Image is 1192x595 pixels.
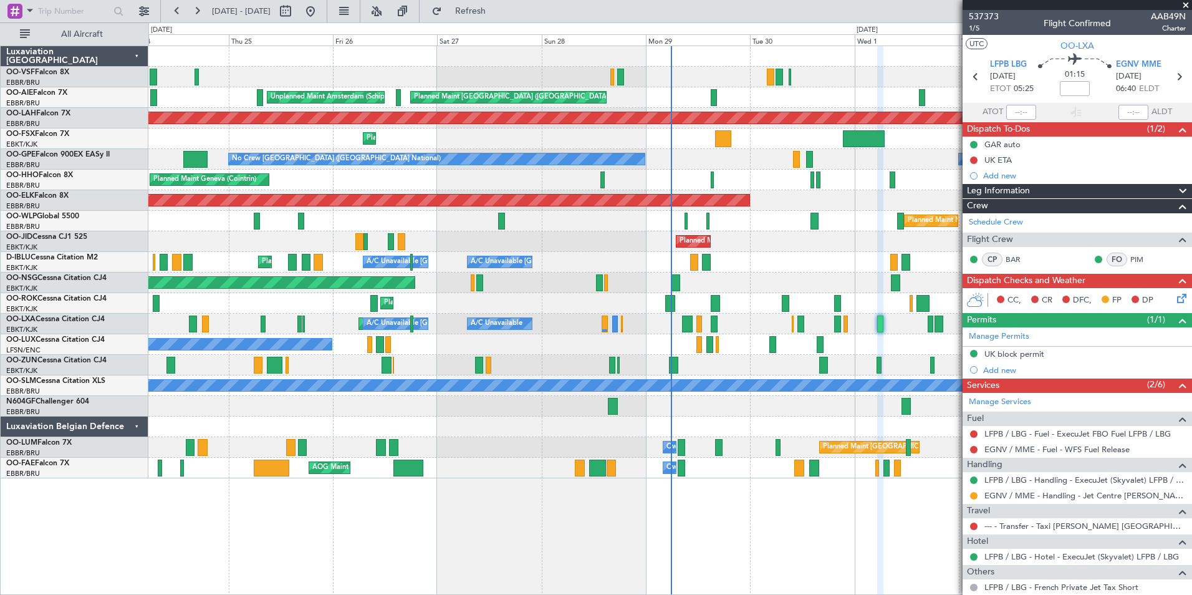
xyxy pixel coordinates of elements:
div: Planned Maint Milan (Linate) [908,211,997,230]
span: ATOT [983,106,1003,119]
span: (2/6) [1147,378,1165,391]
div: Unplanned Maint Amsterdam (Schiphol) [271,88,397,107]
a: LFPB / LBG - Hotel - ExecuJet (Skyvalet) LFPB / LBG [984,551,1179,562]
span: D-IBLU [6,254,31,261]
button: UTC [966,38,988,49]
a: OO-LAHFalcon 7X [6,110,70,117]
a: OO-ROKCessna Citation CJ4 [6,295,107,302]
a: OO-ELKFalcon 8X [6,192,69,200]
div: Sat 27 [437,34,541,46]
a: OO-LXACessna Citation CJ4 [6,316,105,323]
a: EBBR/BRU [6,181,40,190]
a: OO-LUXCessna Citation CJ4 [6,336,105,344]
a: EGNV / MME - Handling - Jet Centre [PERSON_NAME] Aviation EGNV / MME [984,490,1186,501]
span: OO-LAH [6,110,36,117]
div: UK block permit [984,349,1044,359]
a: N604GFChallenger 604 [6,398,89,405]
div: Tue 30 [750,34,854,46]
div: Planned Maint [GEOGRAPHIC_DATA] ([GEOGRAPHIC_DATA] National) [823,438,1049,457]
a: EBBR/BRU [6,448,40,458]
a: OO-ZUNCessna Citation CJ4 [6,357,107,364]
span: OO-GPE [6,151,36,158]
div: A/C Unavailable [471,314,522,333]
div: [DATE] [857,25,878,36]
span: OO-LXA [6,316,36,323]
input: Trip Number [38,2,110,21]
span: [DATE] [990,70,1016,83]
span: Charter [1151,23,1186,34]
a: LFSN/ENC [6,346,41,355]
div: Thu 25 [229,34,333,46]
div: CP [982,253,1002,266]
span: OO-LXA [1060,39,1094,52]
a: LFPB / LBG - Handling - ExecuJet (Skyvalet) LFPB / LBG [984,475,1186,485]
span: 05:25 [1014,83,1034,95]
a: EBBR/BRU [6,78,40,87]
span: OO-LUX [6,336,36,344]
div: Flight Confirmed [1044,17,1111,30]
span: Refresh [445,7,497,16]
div: Add new [983,365,1186,375]
span: (1/1) [1147,313,1165,326]
span: Crew [967,199,988,213]
a: EBBR/BRU [6,119,40,128]
div: Thu 2 [959,34,1063,46]
span: Leg Information [967,184,1030,198]
span: OO-VSF [6,69,35,76]
a: EBKT/KJK [6,263,37,273]
span: OO-JID [6,233,32,241]
a: --- - Transfer - Taxi [PERSON_NAME] [GEOGRAPHIC_DATA] [984,521,1186,531]
span: (1/2) [1147,122,1165,135]
a: OO-FSXFalcon 7X [6,130,69,138]
div: Planned Maint Nice ([GEOGRAPHIC_DATA]) [262,253,401,271]
div: FO [1107,253,1127,266]
span: FP [1112,294,1122,307]
a: OO-FAEFalcon 7X [6,460,69,467]
span: Permits [967,313,996,327]
a: EBBR/BRU [6,469,40,478]
a: D-IBLUCessna Citation M2 [6,254,98,261]
span: OO-NSG [6,274,37,282]
div: No Crew [GEOGRAPHIC_DATA] ([GEOGRAPHIC_DATA] National) [232,150,441,168]
a: EGNV / MME - Fuel - WFS Fuel Release [984,444,1130,455]
span: 01:15 [1065,69,1085,81]
span: 1/5 [969,23,999,34]
a: LFPB / LBG - French Private Jet Tax Short [984,582,1138,593]
div: Mon 29 [646,34,750,46]
a: OO-VSFFalcon 8X [6,69,69,76]
div: Add new [983,170,1186,181]
div: Planned Maint Geneva (Cointrin) [153,170,256,189]
span: OO-HHO [6,172,39,179]
div: A/C Unavailable [GEOGRAPHIC_DATA] ([GEOGRAPHIC_DATA] National) [367,314,598,333]
a: OO-NSGCessna Citation CJ4 [6,274,107,282]
span: OO-ROK [6,295,37,302]
a: LFPB / LBG - Fuel - ExecuJet FBO Fuel LFPB / LBG [984,428,1171,439]
span: Fuel [967,412,984,426]
span: Handling [967,458,1002,472]
div: Owner Melsbroek Air Base [666,458,751,477]
span: OO-ZUN [6,357,37,364]
span: DP [1142,294,1153,307]
div: [DATE] [151,25,172,36]
a: Manage Services [969,396,1031,409]
div: Fri 26 [333,34,437,46]
span: [DATE] - [DATE] [212,6,271,17]
span: OO-AIE [6,89,33,97]
a: EBKT/KJK [6,304,37,314]
span: Others [967,565,994,579]
a: Manage Permits [969,331,1029,343]
span: OO-ELK [6,192,34,200]
div: Planned Maint Kortrijk-[GEOGRAPHIC_DATA] [367,129,512,148]
span: ELDT [1139,83,1159,95]
a: OO-AIEFalcon 7X [6,89,67,97]
a: OO-JIDCessna CJ1 525 [6,233,87,241]
div: Wed 24 [124,34,228,46]
span: All Aircraft [32,30,132,39]
a: EBBR/BRU [6,201,40,211]
span: CR [1042,294,1052,307]
span: DFC, [1073,294,1092,307]
div: Wed 1 [855,34,959,46]
a: EBKT/KJK [6,284,37,293]
a: EBBR/BRU [6,160,40,170]
span: Travel [967,504,990,518]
